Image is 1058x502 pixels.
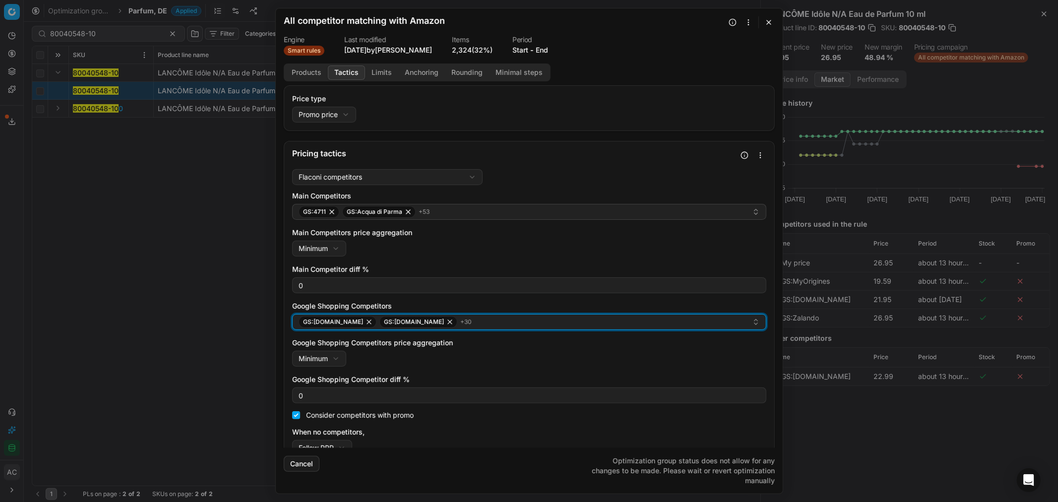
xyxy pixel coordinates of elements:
[303,318,363,326] span: GS:[DOMAIN_NAME]
[292,427,766,437] label: When no competitors,
[536,45,548,55] button: End
[292,228,766,238] label: Main Competitors price aggregation
[452,36,493,43] dt: Items
[489,65,549,80] button: Minimal steps
[419,208,430,216] span: + 53
[384,318,444,326] span: GS:[DOMAIN_NAME]
[284,46,324,56] span: Smart rules
[460,318,472,326] span: + 30
[445,65,489,80] button: Rounding
[284,36,324,43] dt: Engine
[584,456,775,486] p: Optimization group status does not allow for any changes to be made. Please wait or revert optimi...
[530,45,534,55] span: -
[292,204,766,220] button: GS:4711GS:Acqua di Parma+53
[344,36,432,43] dt: Last modified
[292,301,766,311] label: Google Shopping Competitors
[344,46,432,54] span: [DATE] by [PERSON_NAME]
[303,208,326,216] span: GS:4711
[306,411,414,419] label: Consider competitors with promo
[292,191,766,201] label: Main Competitors
[398,65,445,80] button: Anchoring
[328,65,365,80] button: Tactics
[292,375,766,384] label: Google Shopping Competitor diff %
[292,94,766,104] label: Price type
[284,456,319,472] button: Cancel
[299,172,362,182] div: Flaconi competitors
[292,149,737,157] div: Pricing tactics
[512,36,548,43] dt: Period
[292,264,766,274] label: Main Competitor diff %
[365,65,398,80] button: Limits
[347,208,402,216] span: GS:Acqua di Parma
[292,314,766,330] button: GS:[DOMAIN_NAME]GS:[DOMAIN_NAME]+30
[292,338,766,348] label: Google Shopping Competitors price aggregation
[284,16,445,25] h2: All competitor matching with Amazon
[285,65,328,80] button: Products
[512,45,528,55] button: Start
[452,45,493,55] a: 2,324(32%)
